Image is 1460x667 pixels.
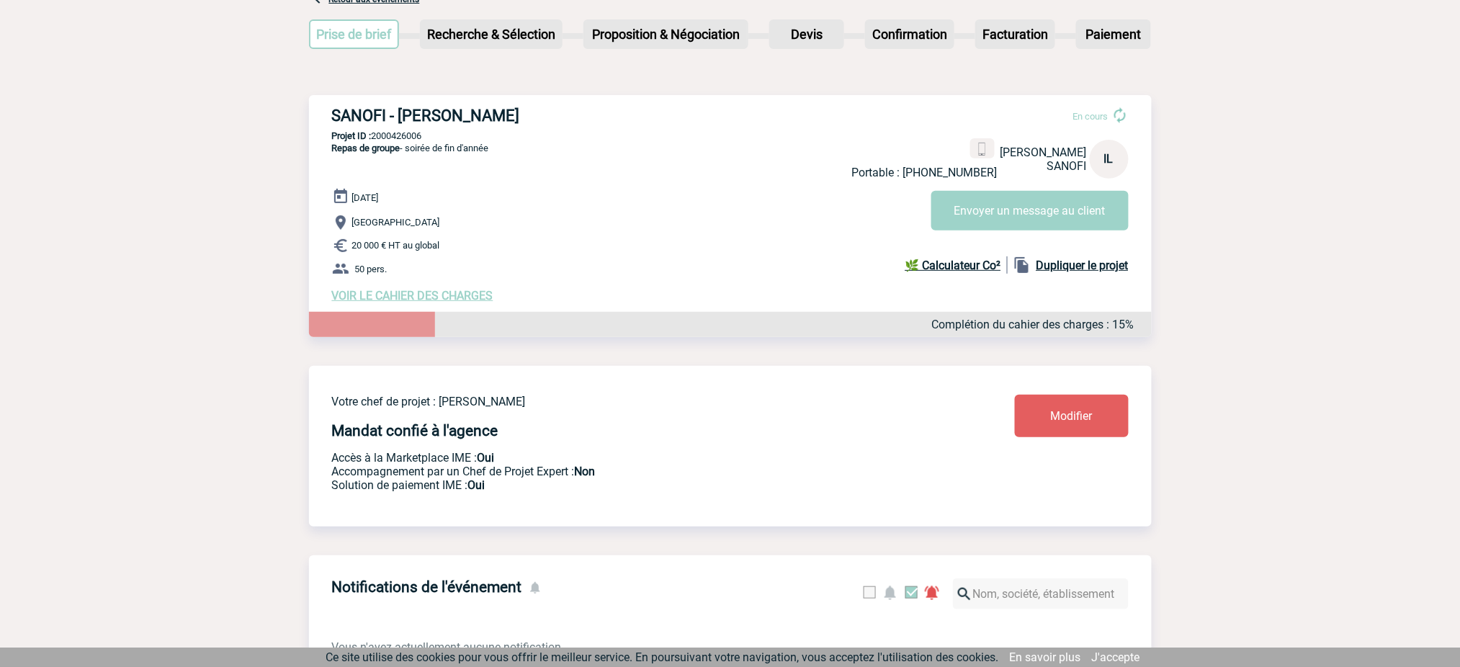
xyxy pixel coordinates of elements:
[332,107,764,125] h3: SANOFI - [PERSON_NAME]
[352,218,440,228] span: [GEOGRAPHIC_DATA]
[771,21,843,48] p: Devis
[332,451,930,465] p: Accès à la Marketplace IME :
[309,130,1152,141] p: 2000426006
[866,21,953,48] p: Confirmation
[355,264,388,274] span: 50 pers.
[977,21,1054,48] p: Facturation
[575,465,596,478] b: Non
[1010,650,1081,664] a: En savoir plus
[352,241,440,251] span: 20 000 € HT au global
[1092,650,1140,664] a: J'accepte
[931,191,1129,230] button: Envoyer un message au client
[332,640,562,654] span: Vous n'avez actuellement aucune notification
[332,422,498,439] h4: Mandat confié à l'agence
[352,192,379,203] span: [DATE]
[310,21,398,48] p: Prise de brief
[1036,259,1129,272] b: Dupliquer le projet
[332,395,930,408] p: Votre chef de projet : [PERSON_NAME]
[1000,146,1087,159] span: [PERSON_NAME]
[332,578,522,596] h4: Notifications de l'événement
[905,256,1008,274] a: 🌿 Calculateur Co²
[332,130,372,141] b: Projet ID :
[585,21,747,48] p: Proposition & Négociation
[332,289,493,303] a: VOIR LE CAHIER DES CHARGES
[326,650,999,664] span: Ce site utilise des cookies pour vous offrir le meilleur service. En poursuivant votre navigation...
[1104,152,1114,166] span: IL
[478,451,495,465] b: Oui
[1013,256,1031,274] img: file_copy-black-24dp.png
[468,478,485,492] b: Oui
[905,259,1001,272] b: 🌿 Calculateur Co²
[1051,409,1093,423] span: Modifier
[1073,111,1109,122] span: En cours
[332,478,930,492] p: Conformité aux process achat client, Prise en charge de la facturation, Mutualisation de plusieur...
[976,143,989,156] img: portable.png
[332,465,930,478] p: Prestation payante
[852,166,998,179] p: Portable : [PHONE_NUMBER]
[1078,21,1150,48] p: Paiement
[421,21,561,48] p: Recherche & Sélection
[332,143,489,153] span: - soirée de fin d'année
[332,143,400,153] span: Repas de groupe
[1047,159,1087,173] span: SANOFI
